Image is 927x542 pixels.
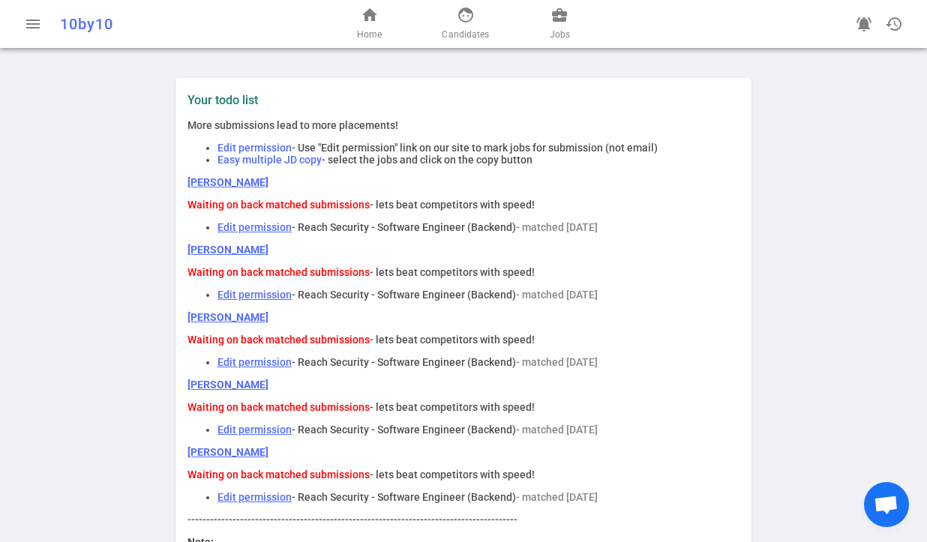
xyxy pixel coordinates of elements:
[187,401,370,413] span: Waiting on back matched submissions
[357,27,382,42] span: Home
[361,6,379,24] span: home
[187,311,268,323] a: [PERSON_NAME]
[187,93,739,107] label: Your todo list
[516,424,598,436] span: - matched [DATE]
[187,334,370,346] span: Waiting on back matched submissions
[292,424,516,436] span: - Reach Security - Software Engineer (Backend)
[849,9,879,39] a: Go to see announcements
[879,9,909,39] button: Open history
[187,266,370,278] span: Waiting on back matched submissions
[855,15,873,33] span: notifications_active
[442,6,489,42] a: Candidates
[187,244,268,256] a: [PERSON_NAME]
[370,266,535,278] span: - lets beat competitors with speed!
[516,289,598,301] span: - matched [DATE]
[357,6,382,42] a: Home
[187,199,370,211] span: Waiting on back matched submissions
[217,289,292,301] a: Edit permission
[187,469,370,481] span: Waiting on back matched submissions
[516,491,598,503] span: - matched [DATE]
[370,334,535,346] span: - lets beat competitors with speed!
[24,15,42,33] span: menu
[187,514,739,526] p: ----------------------------------------------------------------------------------------
[864,482,909,527] div: Open chat
[187,119,398,131] span: More submissions lead to more placements!
[292,491,516,503] span: - Reach Security - Software Engineer (Backend)
[370,401,535,413] span: - lets beat competitors with speed!
[442,27,489,42] span: Candidates
[370,469,535,481] span: - lets beat competitors with speed!
[217,356,292,368] a: Edit permission
[292,289,516,301] span: - Reach Security - Software Engineer (Backend)
[217,142,292,154] span: Edit permission
[322,154,532,166] span: - select the jobs and click on the copy button
[457,6,475,24] span: face
[292,221,516,233] span: - Reach Security - Software Engineer (Backend)
[516,221,598,233] span: - matched [DATE]
[187,446,268,458] a: [PERSON_NAME]
[885,15,903,33] span: history
[516,356,598,368] span: - matched [DATE]
[550,6,568,24] span: business_center
[217,221,292,233] a: Edit permission
[550,27,570,42] span: Jobs
[292,142,658,154] span: - Use "Edit permission" link on our site to mark jobs for submission (not email)
[187,379,268,391] a: [PERSON_NAME]
[217,424,292,436] a: Edit permission
[292,356,516,368] span: - Reach Security - Software Engineer (Backend)
[60,15,303,33] div: 10by10
[217,491,292,503] a: Edit permission
[187,176,268,188] a: [PERSON_NAME]
[370,199,535,211] span: - lets beat competitors with speed!
[550,6,570,42] a: Jobs
[217,154,322,166] span: Easy multiple JD copy
[18,9,48,39] button: Open menu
